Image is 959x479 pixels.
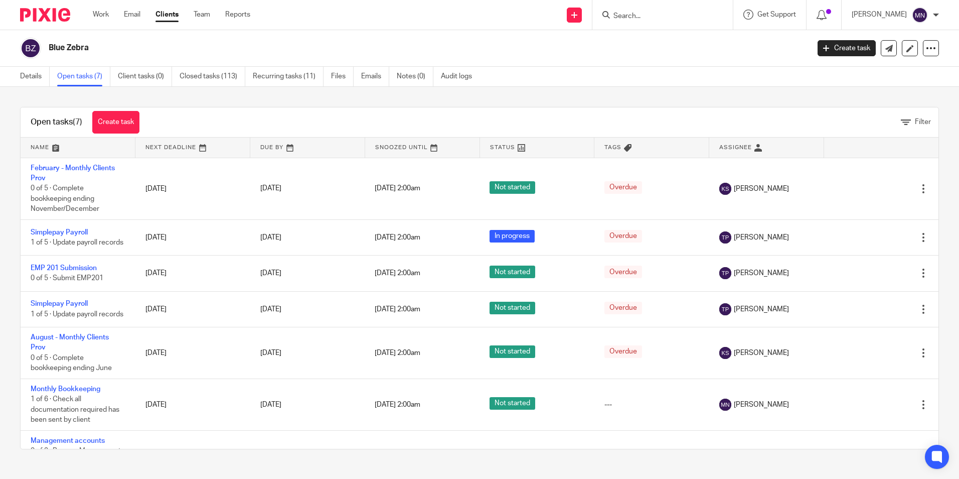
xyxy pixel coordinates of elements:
span: [DATE] 2:00am [375,270,420,277]
span: [DATE] 2:00am [375,306,420,313]
td: [DATE] [135,158,250,219]
td: [DATE] [135,256,250,291]
a: Files [331,67,354,86]
span: [PERSON_NAME] [734,268,789,278]
span: [DATE] [260,185,281,192]
img: svg%3E [719,267,731,279]
span: [PERSON_NAME] [734,304,789,314]
span: [DATE] 2:00am [375,185,420,192]
span: [PERSON_NAME] [734,348,789,358]
span: [DATE] [260,349,281,356]
span: [DATE] [260,234,281,241]
img: svg%3E [912,7,928,23]
a: Details [20,67,50,86]
a: Management accounts [31,437,105,444]
a: Monthly Bookkeeping [31,386,100,393]
h1: Open tasks [31,117,82,128]
td: [DATE] [135,379,250,430]
img: svg%3E [719,399,731,411]
span: [DATE] [260,270,281,277]
img: svg%3E [719,347,731,359]
span: Status [490,145,515,150]
a: Simplepay Payroll [31,300,88,307]
a: Reports [225,10,250,20]
a: Audit logs [441,67,479,86]
a: Create task [92,111,139,134]
a: Email [124,10,140,20]
div: --- [604,400,699,410]
img: svg%3E [719,231,731,244]
span: Snoozed Until [375,145,428,150]
span: Not started [490,449,535,461]
td: [DATE] [135,327,250,379]
span: [PERSON_NAME] [734,232,789,243]
td: [DATE] [135,291,250,327]
span: Overdue [604,230,642,243]
img: svg%3E [719,303,731,315]
span: 1 of 5 · Update payroll records [31,311,123,318]
span: (7) [73,118,82,126]
span: [DATE] [260,401,281,408]
td: [DATE] [135,219,250,255]
a: Closed tasks (113) [180,67,245,86]
span: Not started [490,181,535,194]
a: Emails [361,67,389,86]
span: 1 of 5 · Update payroll records [31,239,123,246]
span: 0 of 2 · Prepare Management Accounts saved in Client Folder [31,448,121,475]
a: Team [194,10,210,20]
span: Overdue [604,345,642,358]
img: svg%3E [20,38,41,59]
span: [DATE] 2:00am [375,349,420,356]
span: Not started [490,345,535,358]
a: Create task [818,40,876,56]
a: Work [93,10,109,20]
span: 1 of 6 · Check all documentation required has been sent by client [31,396,119,423]
span: [DATE] 2:00am [375,401,420,408]
img: svg%3E [719,183,731,195]
a: Clients [155,10,179,20]
a: Client tasks (0) [118,67,172,86]
span: [DATE] [260,306,281,313]
span: Not started [490,302,535,314]
input: Search [612,12,703,21]
span: Filter [915,118,931,126]
span: Get Support [757,11,796,18]
a: Notes (0) [397,67,433,86]
a: February - Monthly Clients Prov [31,165,115,182]
span: In progress [490,230,535,243]
a: August - Monthly Clients Prov [31,334,109,351]
span: Overdue [604,181,642,194]
span: Not started [490,266,535,278]
a: Recurring tasks (11) [253,67,324,86]
span: Not started [490,397,535,410]
span: Overdue [604,302,642,314]
span: 0 of 5 · Complete bookkeeping ending November/December [31,185,99,212]
p: [PERSON_NAME] [852,10,907,20]
span: [PERSON_NAME] [734,400,789,410]
span: 0 of 5 · Submit EMP201 [31,275,103,282]
a: Simplepay Payroll [31,229,88,236]
img: Pixie [20,8,70,22]
span: 0 of 5 · Complete bookkeeping ending June [31,354,112,372]
a: Open tasks (7) [57,67,110,86]
span: [PERSON_NAME] [734,184,789,194]
h2: Blue Zebra [49,43,652,53]
span: [DATE] 2:00am [375,234,420,241]
a: EMP 201 Submission [31,265,97,272]
span: Tags [604,145,621,150]
span: Overdue [604,266,642,278]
